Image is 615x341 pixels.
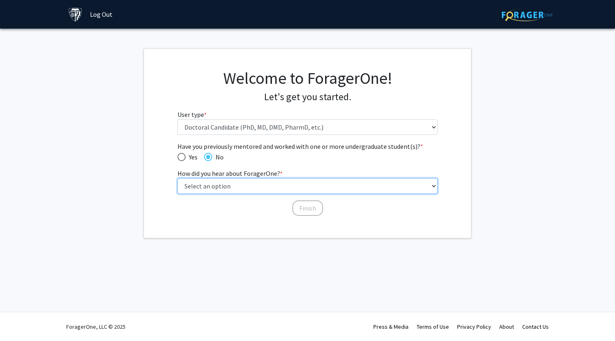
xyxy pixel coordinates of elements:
label: How did you hear about ForagerOne? [177,168,283,178]
span: Have you previously mentored and worked with one or more undergraduate student(s)? [177,141,438,151]
button: Finish [292,200,323,216]
a: Terms of Use [417,323,449,330]
iframe: Chat [6,304,35,335]
a: Privacy Policy [457,323,491,330]
div: ForagerOne, LLC © 2025 [66,312,126,341]
h1: Welcome to ForagerOne! [177,68,438,88]
mat-radio-group: Have you previously mentored and worked with one or more undergraduate student(s)? [177,151,438,162]
a: About [499,323,514,330]
label: User type [177,110,206,119]
a: Contact Us [522,323,549,330]
h4: Let's get you started. [177,91,438,103]
img: Johns Hopkins University Logo [68,7,83,22]
span: Yes [186,152,198,162]
span: No [212,152,224,162]
a: Press & Media [373,323,409,330]
img: ForagerOne Logo [502,9,553,21]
